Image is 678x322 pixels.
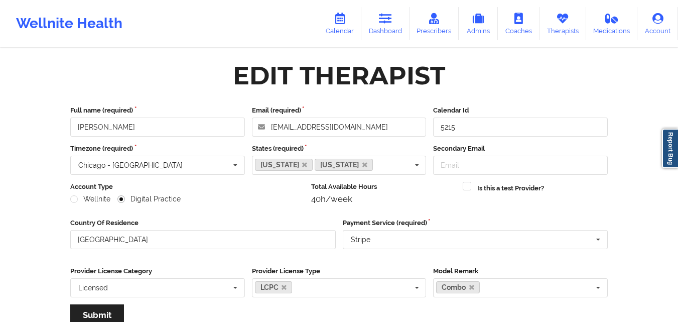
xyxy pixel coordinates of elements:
[252,118,427,137] input: Email address
[315,159,373,171] a: [US_STATE]
[117,195,181,203] label: Digital Practice
[255,281,293,293] a: LCPC
[70,195,110,203] label: Wellnite
[539,7,586,40] a: Therapists
[70,218,336,228] label: Country Of Residence
[351,236,370,243] div: Stripe
[233,60,445,91] div: Edit Therapist
[70,118,245,137] input: Full name
[459,7,498,40] a: Admins
[436,281,480,293] a: Combo
[78,284,108,291] div: Licensed
[252,144,427,154] label: States (required)
[318,7,361,40] a: Calendar
[433,118,608,137] input: Calendar Id
[662,129,678,168] a: Report Bug
[311,194,456,204] div: 40h/week
[433,105,608,116] label: Calendar Id
[586,7,638,40] a: Medications
[433,266,608,276] label: Model Remark
[361,7,410,40] a: Dashboard
[433,144,608,154] label: Secondary Email
[637,7,678,40] a: Account
[477,183,544,193] label: Is this a test Provider?
[252,105,427,116] label: Email (required)
[252,266,427,276] label: Provider License Type
[70,144,245,154] label: Timezone (required)
[70,266,245,276] label: Provider License Category
[433,156,608,175] input: Email
[343,218,608,228] label: Payment Service (required)
[410,7,459,40] a: Prescribers
[255,159,313,171] a: [US_STATE]
[70,105,245,116] label: Full name (required)
[498,7,539,40] a: Coaches
[70,182,304,192] label: Account Type
[78,162,183,169] div: Chicago - [GEOGRAPHIC_DATA]
[311,182,456,192] label: Total Available Hours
